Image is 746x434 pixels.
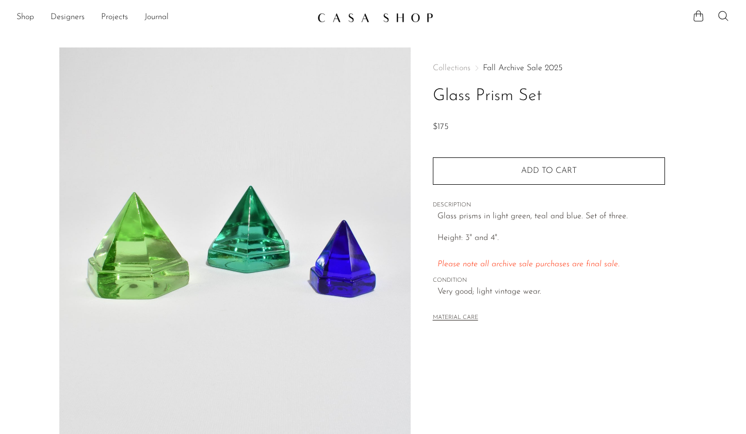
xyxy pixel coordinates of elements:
[437,212,628,220] span: Glass prisms in light green, teal and blue. Set of three.
[433,64,471,72] span: Collections
[51,11,85,24] a: Designers
[433,123,448,131] span: $175
[101,11,128,24] a: Projects
[437,285,665,299] span: Very good; light vintage wear.
[437,234,620,268] span: Height: 3" and 4".
[17,9,309,26] nav: Desktop navigation
[433,157,665,184] button: Add to cart
[433,201,665,210] span: DESCRIPTION
[17,11,34,24] a: Shop
[521,167,577,175] span: Add to cart
[433,276,665,285] span: CONDITION
[437,260,620,268] em: Please note all archive sale purchases are final sale.
[433,314,478,322] button: MATERIAL CARE
[17,9,309,26] ul: NEW HEADER MENU
[144,11,169,24] a: Journal
[433,64,665,72] nav: Breadcrumbs
[483,64,562,72] a: Fall Archive Sale 2025
[433,83,665,109] h1: Glass Prism Set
